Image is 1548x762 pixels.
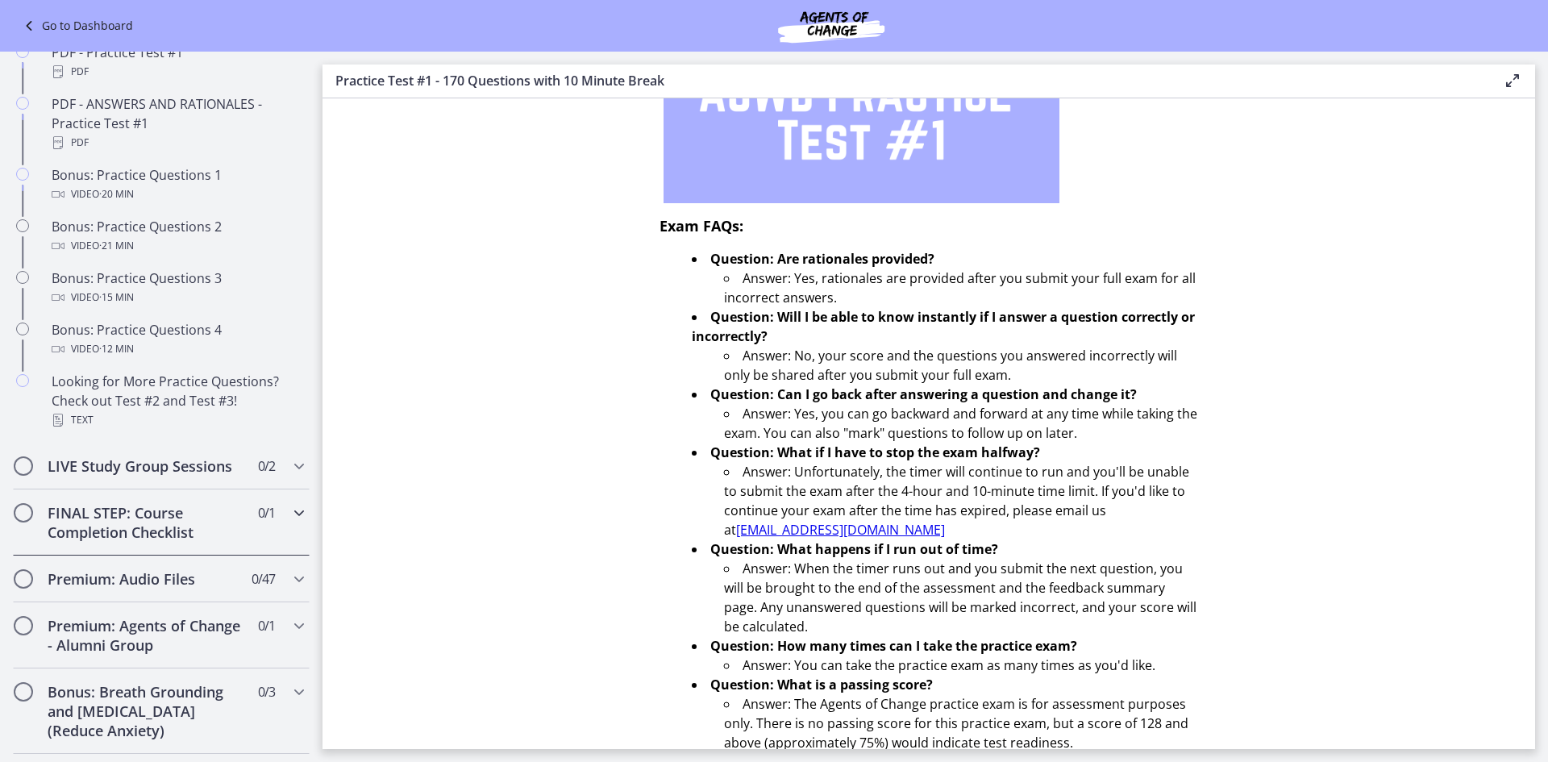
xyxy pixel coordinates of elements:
[710,385,1137,403] strong: Question: Can I go back after answering a question and change it?
[258,456,275,476] span: 0 / 2
[724,269,1198,307] li: Answer: Yes, rationales are provided after you submit your full exam for all incorrect answers.
[52,94,303,152] div: PDF - ANSWERS AND RATIONALES - Practice Test #1
[52,165,303,204] div: Bonus: Practice Questions 1
[48,503,244,542] h2: FINAL STEP: Course Completion Checklist
[258,616,275,635] span: 0 / 1
[52,133,303,152] div: PDF
[52,410,303,430] div: Text
[52,372,303,430] div: Looking for More Practice Questions? Check out Test #2 and Test #3!
[258,503,275,523] span: 0 / 1
[736,521,945,539] a: [EMAIL_ADDRESS][DOMAIN_NAME]
[52,288,303,307] div: Video
[710,443,1040,461] strong: Question: What if I have to stop the exam halfway?
[258,682,275,702] span: 0 / 3
[724,559,1198,636] li: Answer: When the timer runs out and you submit the next question, you will be brought to the end ...
[52,62,303,81] div: PDF
[99,288,134,307] span: · 15 min
[52,269,303,307] div: Bonus: Practice Questions 3
[335,71,1477,90] h3: Practice Test #1 - 170 Questions with 10 Minute Break
[724,656,1198,675] li: Answer: You can take the practice exam as many times as you'd like.
[252,569,275,589] span: 0 / 47
[710,637,1077,655] strong: Question: How many times can I take the practice exam?
[724,694,1198,752] li: Answer: The Agents of Change practice exam is for assessment purposes only. There is no passing s...
[724,404,1198,443] li: Answer: Yes, you can go backward and forward at any time while taking the exam. You can also "mar...
[19,16,133,35] a: Go to Dashboard
[48,456,244,476] h2: LIVE Study Group Sessions
[99,339,134,359] span: · 12 min
[710,250,934,268] strong: Question: Are rationales provided?
[734,6,928,45] img: Agents of Change
[48,569,244,589] h2: Premium: Audio Files
[710,540,998,558] strong: Question: What happens if I run out of time?
[52,320,303,359] div: Bonus: Practice Questions 4
[52,236,303,256] div: Video
[660,216,743,235] span: Exam FAQs:
[48,616,244,655] h2: Premium: Agents of Change - Alumni Group
[724,462,1198,539] li: Answer: Unfortunately, the timer will continue to run and you'll be unable to submit the exam aft...
[52,339,303,359] div: Video
[724,346,1198,385] li: Answer: No, your score and the questions you answered incorrectly will only be shared after you s...
[692,308,1195,345] strong: Question: Will I be able to know instantly if I answer a question correctly or incorrectly?
[52,43,303,81] div: PDF - Practice Test #1
[99,236,134,256] span: · 21 min
[710,676,933,693] strong: Question: What is a passing score?
[99,185,134,204] span: · 20 min
[52,185,303,204] div: Video
[52,217,303,256] div: Bonus: Practice Questions 2
[48,682,244,740] h2: Bonus: Breath Grounding and [MEDICAL_DATA] (Reduce Anxiety)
